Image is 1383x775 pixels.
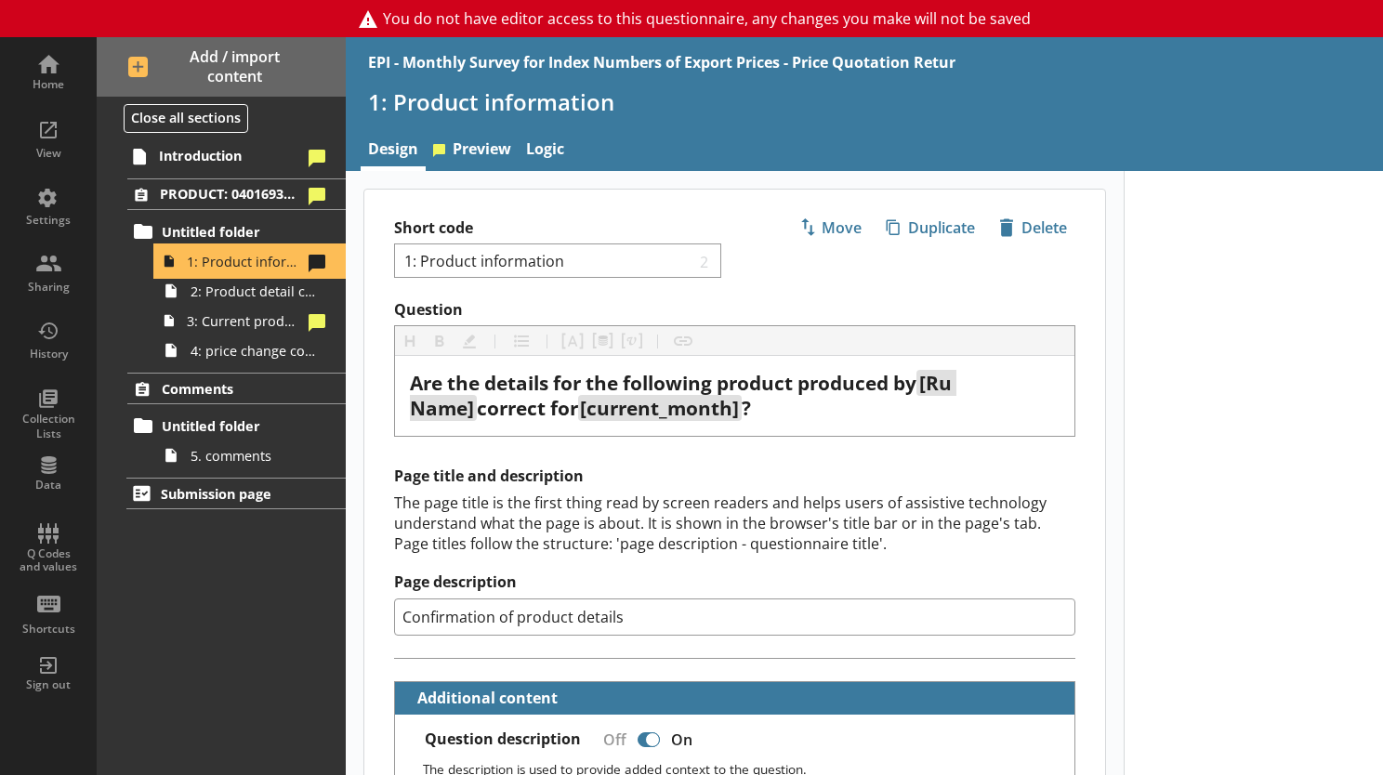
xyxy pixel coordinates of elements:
label: Page description [394,572,1075,592]
span: PRODUCT: 0401693114 [160,185,302,203]
button: Move [791,212,870,243]
a: PRODUCT: 0401693114 [127,178,346,210]
span: [current_month] [580,395,739,421]
button: Delete [991,212,1075,243]
a: Logic [519,131,572,171]
div: Sign out [16,677,81,692]
h2: Page title and description [394,466,1075,486]
div: Q Codes and values [16,547,81,574]
span: correct for [477,395,578,421]
label: Question [394,300,1075,320]
div: Data [16,478,81,493]
span: Delete [992,213,1074,243]
a: Preview [426,131,519,171]
span: Are the details for the following product produced by [410,370,916,396]
div: Settings [16,213,81,228]
a: Untitled folder [127,411,346,440]
div: Home [16,77,81,92]
a: 2: Product detail changes [156,276,346,306]
span: Duplicate [878,213,982,243]
a: Introduction [126,141,346,171]
div: Question [410,371,1060,421]
span: 5. comments [191,447,323,465]
a: 4: price change comments [156,335,346,365]
div: Collection Lists [16,412,81,440]
span: ? [742,395,751,421]
span: 3: Current product price [187,312,302,330]
span: Add / import content [128,47,315,86]
a: 1: Product information [156,246,346,276]
div: EPI - Monthly Survey for Index Numbers of Export Prices - Price Quotation Retur [368,52,955,72]
span: Comments [162,380,315,398]
a: Comments [127,373,346,404]
span: 2: Product detail changes [191,282,323,300]
li: CommentsUntitled folder5. comments [97,373,346,470]
div: History [16,347,81,361]
div: On [664,723,707,755]
h1: 1: Product information [368,87,1361,116]
span: 1: Product information [187,253,302,270]
span: [Ru Name] [410,370,956,421]
a: 5. comments [156,440,346,470]
span: 4: price change comments [191,342,323,360]
button: Close all sections [124,104,248,133]
li: Untitled folder1: Product information2: Product detail changes3: Current product price4: price ch... [136,217,346,365]
li: PRODUCT: 0401693114Untitled folder1: Product information2: Product detail changes3: Current produ... [97,178,346,365]
div: The page title is the first thing read by screen readers and helps users of assistive technology ... [394,493,1075,554]
div: Shortcuts [16,622,81,637]
button: Add / import content [97,37,346,97]
span: Untitled folder [162,223,315,241]
span: Move [792,213,869,243]
span: 2 [696,252,714,269]
div: Sharing [16,280,81,295]
div: View [16,146,81,161]
a: 3: Current product price [156,306,346,335]
span: Untitled folder [162,417,315,435]
a: Submission page [126,478,346,509]
span: Submission page [161,485,315,503]
button: Additional content [402,682,561,715]
button: Duplicate [877,212,983,243]
a: Untitled folder [127,217,346,246]
label: Short code [394,218,734,238]
li: Untitled folder5. comments [136,411,346,470]
div: Off [588,723,634,755]
span: Introduction [159,147,302,164]
a: Design [361,131,426,171]
label: Question description [425,729,581,749]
